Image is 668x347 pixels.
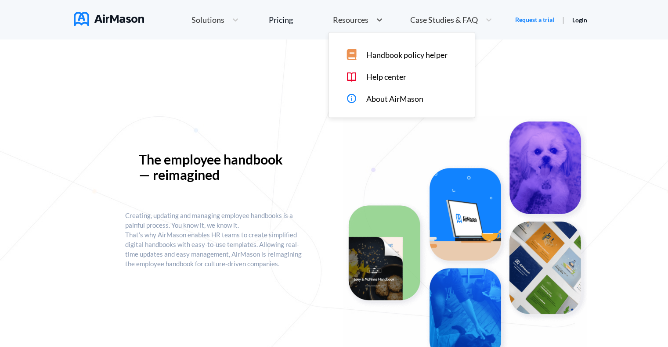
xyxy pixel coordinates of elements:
span: Help center [366,72,406,82]
a: Request a trial [515,15,554,24]
span: | [562,15,564,24]
span: Resources [333,16,368,24]
span: Solutions [191,16,224,24]
img: AirMason Logo [74,12,144,26]
span: Case Studies & FAQ [410,16,478,24]
p: Creating, updating and managing employee handbooks is a painful process. You know it, we know it.... [125,211,306,268]
span: Handbook policy helper [366,50,447,60]
span: About AirMason [366,94,423,104]
a: Pricing [269,12,293,28]
a: Login [572,16,587,24]
div: Pricing [269,16,293,24]
p: The employee handbook — reimagined [139,152,292,182]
